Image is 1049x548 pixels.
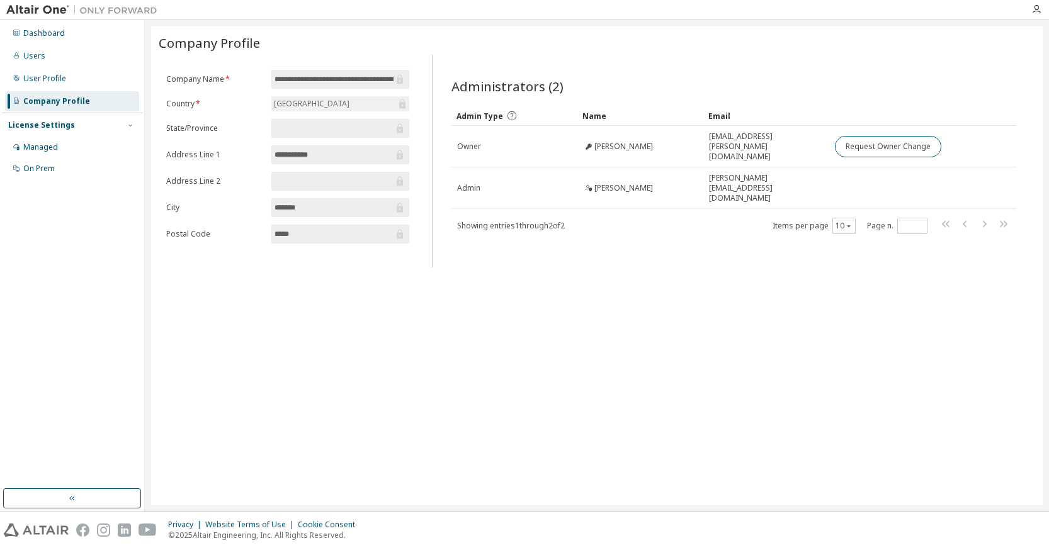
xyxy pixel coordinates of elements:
[97,523,110,537] img: instagram.svg
[166,229,264,239] label: Postal Code
[118,523,131,537] img: linkedin.svg
[836,221,853,231] button: 10
[159,34,260,52] span: Company Profile
[4,523,69,537] img: altair_logo.svg
[582,106,698,126] div: Name
[708,106,824,126] div: Email
[139,523,157,537] img: youtube.svg
[8,120,75,130] div: License Settings
[23,164,55,174] div: On Prem
[451,77,564,95] span: Administrators (2)
[76,523,89,537] img: facebook.svg
[23,51,45,61] div: Users
[166,74,264,84] label: Company Name
[773,218,856,234] span: Items per page
[6,4,164,16] img: Altair One
[166,176,264,186] label: Address Line 2
[168,530,363,540] p: © 2025 Altair Engineering, Inc. All Rights Reserved.
[23,28,65,38] div: Dashboard
[457,142,481,152] span: Owner
[166,99,264,109] label: Country
[835,136,941,157] button: Request Owner Change
[271,96,410,111] div: [GEOGRAPHIC_DATA]
[205,520,298,530] div: Website Terms of Use
[166,123,264,133] label: State/Province
[594,142,653,152] span: [PERSON_NAME]
[272,97,351,111] div: [GEOGRAPHIC_DATA]
[709,173,824,203] span: [PERSON_NAME][EMAIL_ADDRESS][DOMAIN_NAME]
[457,220,565,231] span: Showing entries 1 through 2 of 2
[456,111,503,121] span: Admin Type
[166,203,264,213] label: City
[23,74,66,84] div: User Profile
[166,150,264,160] label: Address Line 1
[23,96,90,106] div: Company Profile
[867,218,927,234] span: Page n.
[168,520,205,530] div: Privacy
[709,131,824,162] span: [EMAIL_ADDRESS][PERSON_NAME][DOMAIN_NAME]
[298,520,363,530] div: Cookie Consent
[594,183,653,193] span: [PERSON_NAME]
[457,183,480,193] span: Admin
[23,142,58,152] div: Managed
